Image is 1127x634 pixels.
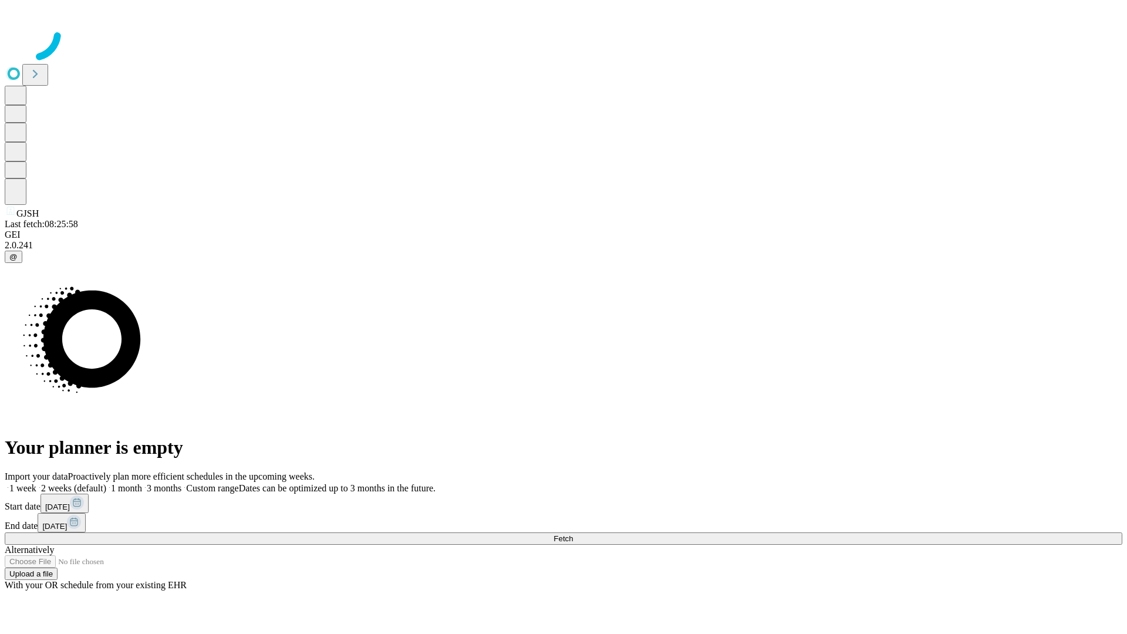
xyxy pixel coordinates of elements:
[5,230,1122,240] div: GEI
[38,513,86,532] button: [DATE]
[5,437,1122,458] h1: Your planner is empty
[147,483,181,493] span: 3 months
[554,534,573,543] span: Fetch
[45,503,70,511] span: [DATE]
[5,494,1122,513] div: Start date
[41,494,89,513] button: [DATE]
[5,568,58,580] button: Upload a file
[5,513,1122,532] div: End date
[5,240,1122,251] div: 2.0.241
[5,580,187,590] span: With your OR schedule from your existing EHR
[41,483,106,493] span: 2 weeks (default)
[186,483,238,493] span: Custom range
[9,252,18,261] span: @
[42,522,67,531] span: [DATE]
[9,483,36,493] span: 1 week
[5,545,54,555] span: Alternatively
[239,483,436,493] span: Dates can be optimized up to 3 months in the future.
[16,208,39,218] span: GJSH
[5,471,68,481] span: Import your data
[111,483,142,493] span: 1 month
[5,219,78,229] span: Last fetch: 08:25:58
[68,471,315,481] span: Proactively plan more efficient schedules in the upcoming weeks.
[5,251,22,263] button: @
[5,532,1122,545] button: Fetch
